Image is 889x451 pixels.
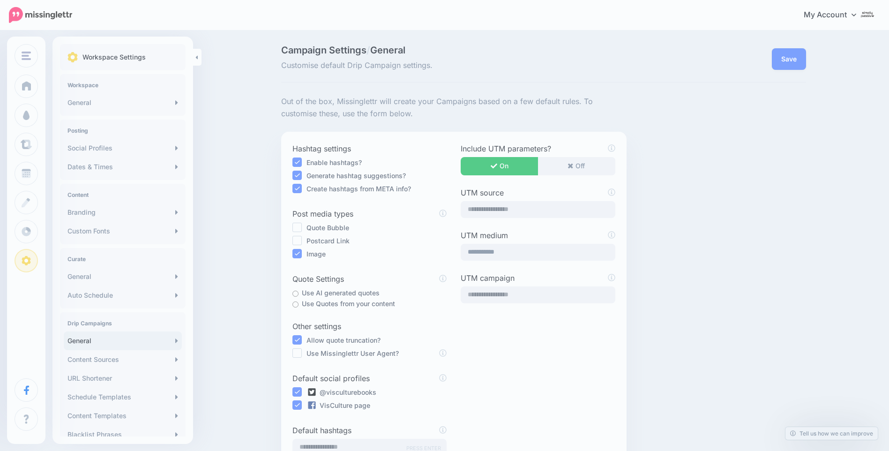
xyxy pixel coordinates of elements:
button: Off [538,157,615,175]
label: Default hashtags [292,425,447,436]
img: settings.png [67,52,78,62]
a: General [64,93,182,112]
img: menu.png [22,52,31,60]
p: Workspace Settings [82,52,146,63]
a: Content Sources [64,350,182,369]
button: On [461,157,538,175]
label: @visculturebooks [306,387,376,398]
label: Quote Settings [292,273,447,285]
a: Schedule Templates [64,388,182,406]
a: General [64,331,182,350]
label: UTM campaign [461,272,615,284]
label: Hashtag settings [292,143,447,154]
a: URL Shortener [64,369,182,388]
label: UTM source [461,187,615,198]
button: Save [772,48,806,70]
a: Content Templates [64,406,182,425]
span: Customise default Drip Campaign settings. [281,60,627,72]
label: Other settings [292,321,447,332]
span: / [366,45,370,56]
a: Branding [64,203,182,222]
h4: Posting [67,127,178,134]
label: Post media types [292,208,447,219]
label: VisCulture page [306,400,370,411]
label: Quote Bubble [306,222,349,233]
a: Social Profiles [64,139,182,158]
a: Blacklist Phrases [64,425,182,444]
h4: Drip Campaigns [67,320,178,327]
p: Out of the box, Missinglettr will create your Campaigns based on a few default rules. To customis... [281,96,627,120]
label: Image [306,248,326,259]
label: UTM medium [461,230,615,241]
label: Allow quote truncation? [306,335,381,346]
h4: Content [67,191,178,198]
a: Dates & Times [64,158,182,176]
label: Use Quotes from your content [302,298,395,309]
label: Include UTM parameters? [461,143,615,154]
h4: Curate [67,256,178,263]
a: Auto Schedule [64,286,182,305]
label: Use AI generated quotes [302,287,380,298]
label: Default social profiles [292,373,447,384]
a: General [64,267,182,286]
label: Create hashtags from META info? [306,183,411,194]
label: Use Missinglettr User Agent? [306,348,399,359]
a: Tell us how we can improve [785,427,878,440]
label: Generate hashtag suggestions? [306,170,406,181]
img: Missinglettr [9,7,72,23]
h4: Workspace [67,82,178,89]
a: My Account [794,4,875,27]
label: Postcard Link [306,235,350,246]
a: Custom Fonts [64,222,182,241]
span: Campaign Settings General [281,45,627,55]
label: Enable hashtags? [306,157,362,168]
